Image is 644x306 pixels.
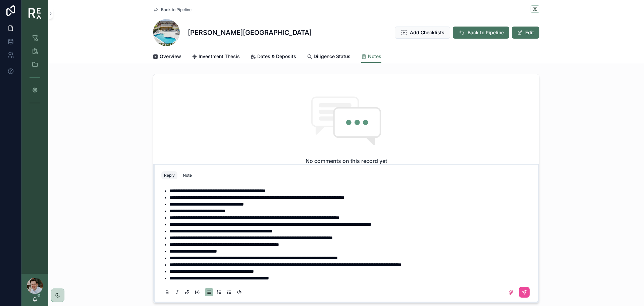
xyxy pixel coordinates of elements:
[453,27,509,39] button: Back to Pipeline
[188,28,312,37] h1: [PERSON_NAME][GEOGRAPHIC_DATA]
[395,27,450,39] button: Add Checklists
[161,171,177,179] button: Reply
[468,29,504,36] span: Back to Pipeline
[257,53,296,60] span: Dates & Deposits
[29,8,42,19] img: App logo
[192,50,240,64] a: Investment Thesis
[153,50,181,64] a: Overview
[180,171,195,179] button: Note
[199,53,240,60] span: Investment Thesis
[307,50,351,64] a: Diligence Status
[410,29,444,36] span: Add Checklists
[306,157,387,165] h2: No comments on this record yet
[512,27,539,39] button: Edit
[161,7,192,12] span: Back to Pipeline
[183,173,192,178] div: Note
[314,53,351,60] span: Diligence Status
[21,27,48,274] div: scrollable content
[153,7,192,12] a: Back to Pipeline
[251,50,296,64] a: Dates & Deposits
[160,53,181,60] span: Overview
[361,50,381,63] a: Notes
[368,53,381,60] span: Notes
